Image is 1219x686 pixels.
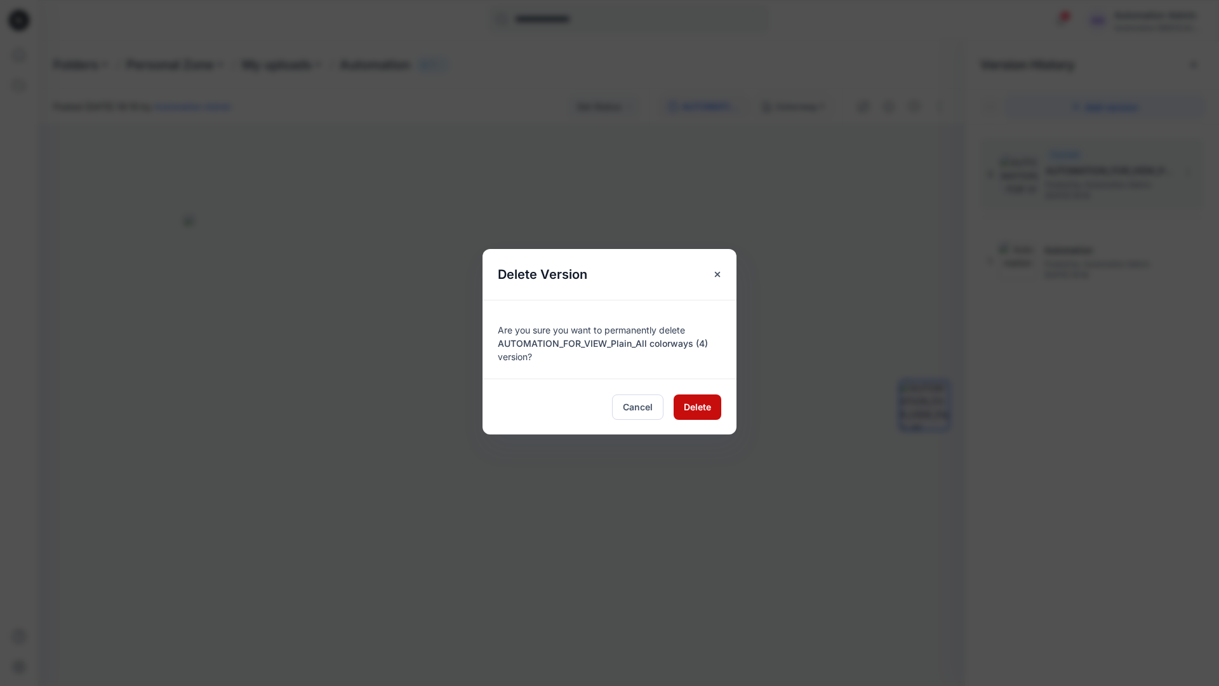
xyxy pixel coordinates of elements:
[706,263,729,286] button: Close
[483,249,603,300] h5: Delete Version
[684,400,711,414] span: Delete
[623,400,653,414] span: Cancel
[498,316,721,363] div: Are you sure you want to permanently delete version?
[674,394,721,420] button: Delete
[612,394,663,420] button: Cancel
[498,338,708,349] span: AUTOMATION_FOR_VIEW_Plain_All colorways (4)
